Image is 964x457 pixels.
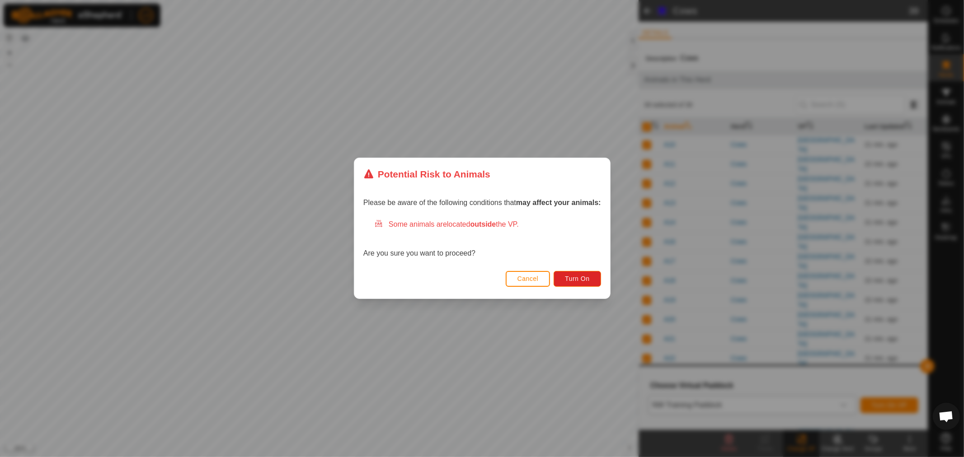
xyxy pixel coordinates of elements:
div: Open chat [933,403,960,430]
span: Cancel [517,275,538,283]
strong: may affect your animals: [516,199,601,207]
button: Turn On [554,271,601,287]
span: Turn On [565,275,589,283]
span: located the VP. [447,221,519,228]
button: Cancel [505,271,550,287]
div: Are you sure you want to proceed? [363,219,601,259]
div: Some animals are [374,219,601,230]
div: Potential Risk to Animals [363,167,490,181]
span: Please be aware of the following conditions that [363,199,601,207]
strong: outside [470,221,496,228]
